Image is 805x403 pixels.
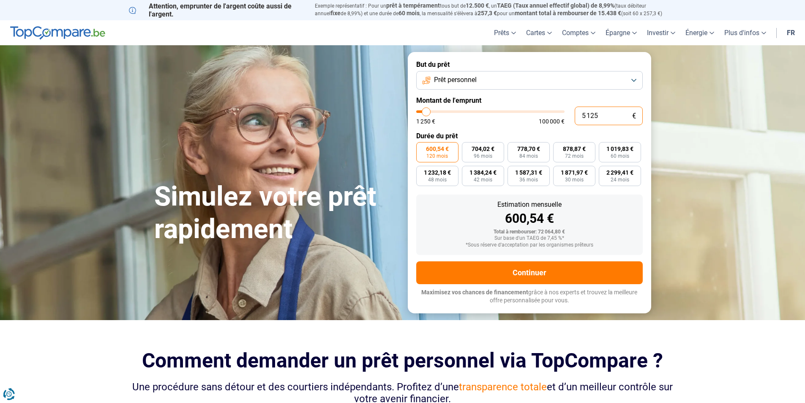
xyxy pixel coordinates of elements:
div: Sur base d'un TAEG de 7,45 %* [423,236,636,241]
span: 120 mois [426,154,448,159]
div: 600,54 € [423,212,636,225]
span: 30 mois [565,177,584,182]
span: € [632,112,636,120]
span: 600,54 € [426,146,449,152]
span: 1 384,24 € [469,170,497,175]
h2: Comment demander un prêt personnel via TopCompare ? [129,349,677,372]
span: prêt à tempérament [386,2,440,9]
p: grâce à nos experts et trouvez la meilleure offre personnalisée pour vous. [416,288,643,305]
span: 1 019,83 € [606,146,633,152]
button: Continuer [416,261,643,284]
span: 1 250 € [416,118,435,124]
span: transparence totale [459,381,547,393]
a: Cartes [521,20,557,45]
a: Énergie [680,20,719,45]
span: 878,87 € [563,146,586,152]
span: 72 mois [565,154,584,159]
span: 60 mois [611,154,629,159]
span: Maximisez vos chances de financement [421,289,528,296]
p: Attention, emprunter de l'argent coûte aussi de l'argent. [129,2,305,18]
label: But du prêt [416,60,643,69]
span: 1 587,31 € [515,170,542,175]
span: montant total à rembourser de 15.438 € [515,10,621,16]
a: fr [782,20,800,45]
button: Prêt personnel [416,71,643,90]
a: Prêts [489,20,521,45]
img: TopCompare [10,26,105,40]
span: 1 871,97 € [561,170,588,175]
label: Durée du prêt [416,132,643,140]
a: Épargne [600,20,642,45]
a: Investir [642,20,680,45]
h1: Simulez votre prêt rapidement [154,181,398,246]
p: Exemple représentatif : Pour un tous but de , un (taux débiteur annuel de 8,99%) et une durée de ... [315,2,677,17]
div: Total à rembourser: 72 064,80 € [423,229,636,235]
span: TAEG (Taux annuel effectif global) de 8,99% [497,2,614,9]
span: fixe [330,10,341,16]
span: 12.500 € [466,2,489,9]
span: 36 mois [519,177,538,182]
span: 42 mois [474,177,492,182]
span: 257,3 € [478,10,497,16]
div: *Sous réserve d'acceptation par les organismes prêteurs [423,242,636,248]
span: 48 mois [428,177,447,182]
span: 2 299,41 € [606,170,633,175]
a: Plus d'infos [719,20,771,45]
span: Prêt personnel [434,75,477,85]
span: 778,70 € [517,146,540,152]
span: 60 mois [398,10,420,16]
label: Montant de l'emprunt [416,96,643,104]
span: 24 mois [611,177,629,182]
span: 1 232,18 € [424,170,451,175]
div: Estimation mensuelle [423,201,636,208]
span: 96 mois [474,154,492,159]
span: 704,02 € [472,146,494,152]
a: Comptes [557,20,600,45]
span: 100 000 € [539,118,565,124]
span: 84 mois [519,154,538,159]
